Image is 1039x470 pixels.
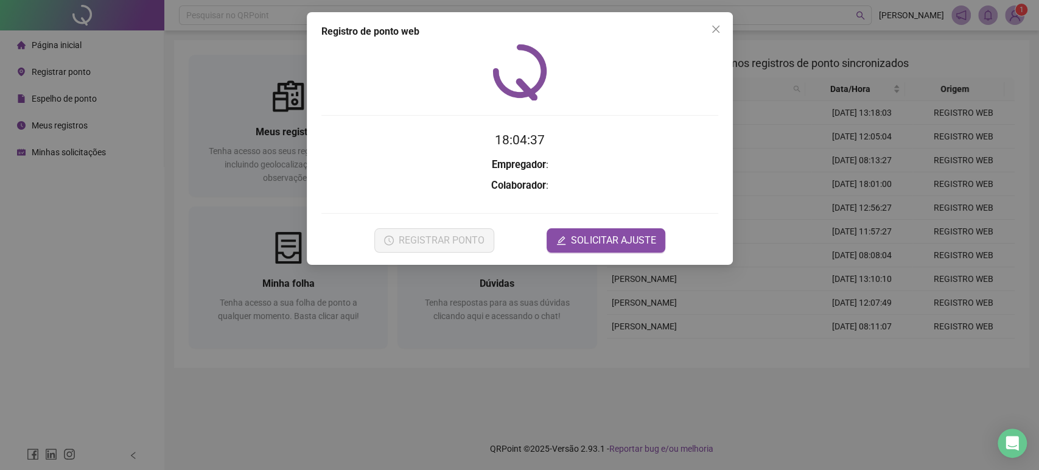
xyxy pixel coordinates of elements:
[706,19,726,39] button: Close
[321,157,718,173] h3: :
[321,24,718,39] div: Registro de ponto web
[547,228,665,253] button: editSOLICITAR AJUSTE
[321,178,718,194] h3: :
[495,133,545,147] time: 18:04:37
[571,233,656,248] span: SOLICITAR AJUSTE
[711,24,721,34] span: close
[556,236,566,245] span: edit
[491,159,545,170] strong: Empregador
[491,180,546,191] strong: Colaborador
[492,44,547,100] img: QRPoint
[998,429,1027,458] div: Open Intercom Messenger
[374,228,494,253] button: REGISTRAR PONTO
